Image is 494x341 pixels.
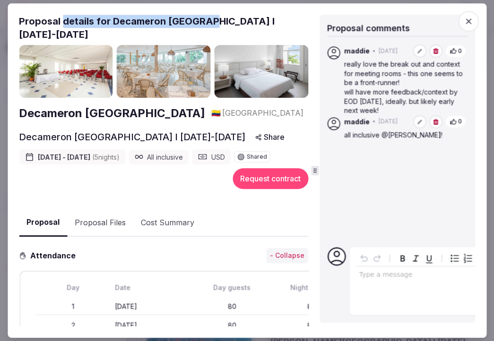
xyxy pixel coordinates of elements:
[92,153,120,161] span: ( 5 night s )
[26,250,83,261] h3: Attendance
[211,108,220,119] button: 🇨🇴
[396,252,409,265] button: Bold
[355,266,491,285] div: editable markdown
[117,45,211,98] img: Gallery photo 2
[211,109,220,118] span: 🇨🇴
[458,118,461,126] span: 0
[458,47,461,55] span: 0
[266,248,308,264] button: - Collapse
[445,116,466,128] button: 0
[273,302,349,311] div: 80
[19,131,245,144] h2: Decameron [GEOGRAPHIC_DATA] I [DATE]-[DATE]
[19,15,308,41] h2: Proposal details for Decameron [GEOGRAPHIC_DATA] I [DATE]-[DATE]
[378,118,397,126] span: [DATE]
[409,252,422,265] button: Italic
[448,252,474,265] div: toggle group
[19,209,67,237] button: Proposal
[448,252,461,265] button: Bulleted list
[378,47,397,55] span: [DATE]
[67,209,133,237] button: Proposal Files
[222,108,303,119] span: [GEOGRAPHIC_DATA]
[133,209,202,237] button: Cost Summary
[344,87,466,115] p: will have more feedback/context by EOD [DATE], ideally. but likely early next week!
[194,321,269,330] div: 80
[114,321,190,330] div: [DATE]
[422,252,435,265] button: Underline
[35,302,111,311] div: 1
[372,118,375,126] span: •
[129,150,189,165] div: All inclusive
[249,129,290,146] button: Share
[344,60,466,87] p: really love the break out and context for meeting rooms - this one seems to be a front-runner!
[247,154,267,160] span: Shared
[35,321,111,330] div: 2
[194,283,269,292] div: Day guests
[372,47,375,55] span: •
[461,252,474,265] button: Numbered list
[215,45,309,98] img: Gallery photo 3
[114,283,190,292] div: Date
[344,130,466,140] p: all inclusive @[PERSON_NAME]!
[194,302,269,311] div: 80
[38,153,120,162] span: [DATE] - [DATE]
[192,150,231,165] div: USD
[327,23,409,33] span: Proposal comments
[273,321,349,330] div: 80
[35,283,111,292] div: Day
[233,169,308,189] button: Request contract
[445,45,466,58] button: 0
[344,117,369,127] span: maddie
[19,105,205,121] a: Decameron [GEOGRAPHIC_DATA]
[114,302,190,311] div: [DATE]
[273,283,349,292] div: Night guests
[344,47,369,56] span: maddie
[19,45,113,98] img: Gallery photo 1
